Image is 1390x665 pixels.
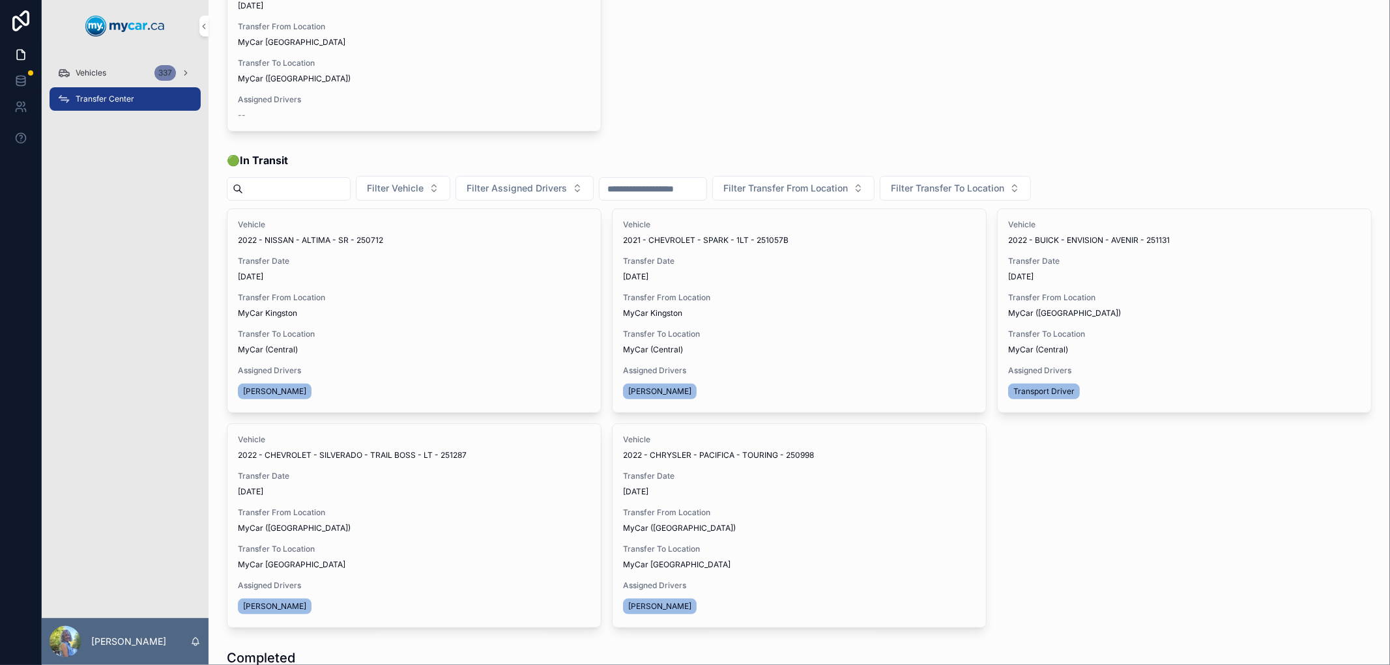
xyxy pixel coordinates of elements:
a: Transfer Center [50,87,201,111]
span: [DATE] [238,272,590,282]
span: Transfer Date [623,256,976,266]
span: Transfer Date [1008,256,1361,266]
span: Transfer Date [238,256,590,266]
span: Assigned Drivers [623,365,976,376]
span: Transfer From Location [238,292,590,303]
span: MyCar Kingston [623,308,682,318]
span: Transfer Date [623,471,976,481]
span: Transfer Date [238,471,590,481]
span: MyCar (Central) [238,345,298,355]
span: 2022 - CHEVROLET - SILVERADO - TRAIL BOSS - LT - 251287 [238,450,467,460]
div: scrollable content [42,52,209,128]
span: Assigned Drivers [238,94,590,105]
span: Transfer To Location [238,329,590,339]
span: Transport Driver [1013,386,1075,397]
a: Vehicle2022 - NISSAN - ALTIMA - SR - 250712Transfer Date[DATE]Transfer From LocationMyCar Kingsto... [227,208,601,413]
span: Filter Transfer To Location [891,182,1004,195]
span: Transfer To Location [623,544,976,554]
span: MyCar (Central) [623,345,683,355]
span: [DATE] [238,1,590,11]
a: Vehicle2021 - CHEVROLET - SPARK - 1LT - 251057BTransfer Date[DATE]Transfer From LocationMyCar Kin... [612,208,987,413]
span: [PERSON_NAME] [243,601,306,612]
span: 2022 - BUICK - ENVISION - AVENIR - 251131 [1008,235,1170,246]
span: MyCar ([GEOGRAPHIC_DATA]) [1008,308,1121,318]
span: [DATE] [238,487,590,497]
span: Vehicle [623,219,976,230]
span: [DATE] [623,487,976,497]
span: Transfer To Location [1008,329,1361,339]
button: Select Button [712,176,875,201]
span: [DATE] [623,272,976,282]
span: 🟢 [227,152,288,168]
span: [DATE] [1008,272,1361,282]
span: MyCar [GEOGRAPHIC_DATA] [238,559,345,570]
span: Transfer From Location [623,292,976,303]
span: [PERSON_NAME] [628,601,691,612]
span: MyCar Kingston [238,308,297,318]
a: Vehicle2022 - CHRYSLER - PACIFICA - TOURING - 250998Transfer Date[DATE]Transfer From LocationMyCa... [612,423,987,628]
span: Filter Vehicle [367,182,424,195]
span: Vehicle [238,219,590,230]
a: Vehicles337 [50,61,201,85]
span: Transfer From Location [1008,292,1361,303]
span: Transfer From Location [623,507,976,518]
div: 337 [154,65,176,81]
span: Filter Transfer From Location [723,182,848,195]
span: Assigned Drivers [1008,365,1361,376]
a: Vehicle2022 - CHEVROLET - SILVERADO - TRAIL BOSS - LT - 251287Transfer Date[DATE]Transfer From Lo... [227,423,601,628]
button: Select Button [880,176,1031,201]
span: Transfer Center [76,94,134,104]
span: 2022 - NISSAN - ALTIMA - SR - 250712 [238,235,383,246]
span: 2021 - CHEVROLET - SPARK - 1LT - 251057B [623,235,789,246]
span: MyCar (Central) [1008,345,1068,355]
span: Vehicle [1008,219,1361,230]
span: MyCar [GEOGRAPHIC_DATA] [623,559,731,570]
span: Vehicle [238,434,590,445]
span: Transfer To Location [238,544,590,554]
span: [PERSON_NAME] [243,386,306,397]
img: App logo [85,16,165,36]
button: Select Button [356,176,450,201]
span: 2022 - CHRYSLER - PACIFICA - TOURING - 250998 [623,450,814,460]
span: [PERSON_NAME] [628,386,691,397]
span: Assigned Drivers [238,365,590,376]
button: Select Button [456,176,594,201]
span: Transfer From Location [238,507,590,518]
a: Vehicle2022 - BUICK - ENVISION - AVENIR - 251131Transfer Date[DATE]Transfer From LocationMyCar ([... [997,208,1372,413]
p: [PERSON_NAME] [91,635,166,648]
strong: In Transit [240,154,288,167]
span: MyCar ([GEOGRAPHIC_DATA]) [238,523,351,533]
span: Transfer From Location [238,21,590,32]
span: Vehicles [76,68,106,78]
span: Transfer To Location [623,329,976,339]
span: Transfer To Location [238,58,590,68]
span: Assigned Drivers [238,580,590,591]
span: Vehicle [623,434,976,445]
span: MyCar ([GEOGRAPHIC_DATA]) [623,523,736,533]
span: MyCar [GEOGRAPHIC_DATA] [238,37,345,48]
span: MyCar ([GEOGRAPHIC_DATA]) [238,74,351,84]
span: Filter Assigned Drivers [467,182,567,195]
span: -- [238,110,246,120]
span: Assigned Drivers [623,580,976,591]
